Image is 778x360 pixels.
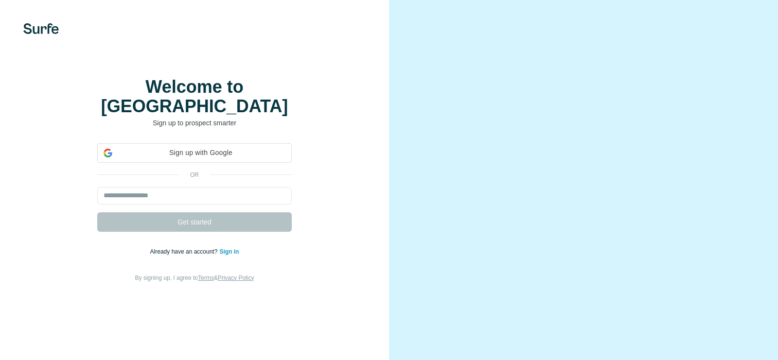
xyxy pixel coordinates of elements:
[23,23,59,34] img: Surfe's logo
[97,118,292,128] p: Sign up to prospect smarter
[198,274,214,281] a: Terms
[97,77,292,116] h1: Welcome to [GEOGRAPHIC_DATA]
[150,248,220,255] span: Already have an account?
[135,274,254,281] span: By signing up, I agree to &
[179,171,210,179] p: or
[219,248,239,255] a: Sign in
[218,274,254,281] a: Privacy Policy
[97,143,292,163] div: Sign up with Google
[116,148,285,158] span: Sign up with Google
